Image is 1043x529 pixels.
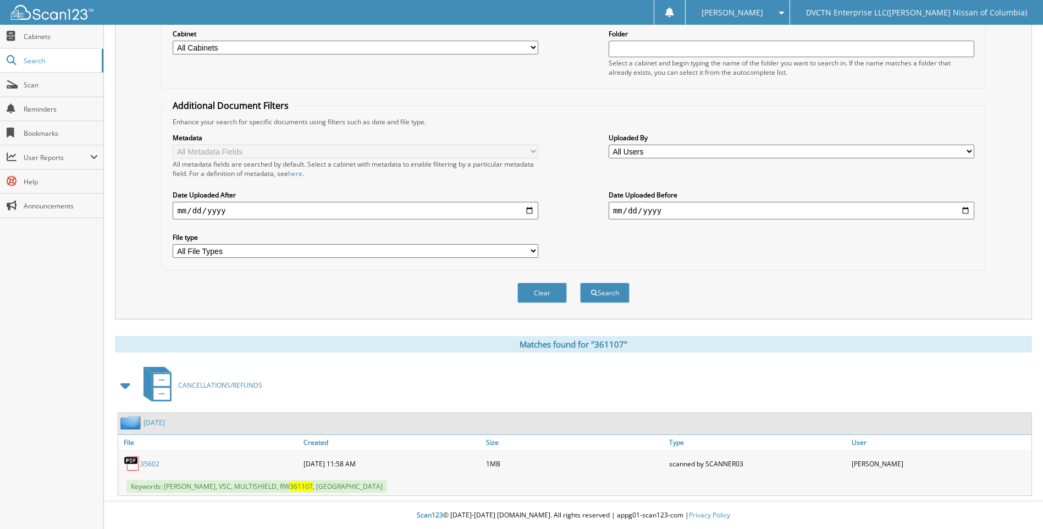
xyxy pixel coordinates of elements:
[120,416,144,429] img: folder2.png
[11,5,93,20] img: scan123-logo-white.svg
[178,381,262,390] span: CANCELLATIONS/REFUNDS
[666,453,849,475] div: scanned by SCANNER03
[167,117,979,126] div: Enhance your search for specific documents using filters such as date and file type.
[417,510,443,520] span: Scan123
[144,418,165,427] a: [DATE]
[609,133,974,142] label: Uploaded By
[126,480,387,493] span: Keywords: [PERSON_NAME], VSC, MULTISHIELD, RW , [GEOGRAPHIC_DATA]
[806,9,1027,16] span: DVCTN Enterprise LLC([PERSON_NAME] Nissan of Columbia)
[115,336,1032,352] div: Matches found for "361107"
[609,190,974,200] label: Date Uploaded Before
[124,455,140,472] img: PDF.png
[173,190,538,200] label: Date Uploaded After
[24,104,98,114] span: Reminders
[167,100,294,112] legend: Additional Document Filters
[849,453,1031,475] div: [PERSON_NAME]
[24,201,98,211] span: Announcements
[689,510,730,520] a: Privacy Policy
[173,133,538,142] label: Metadata
[24,32,98,41] span: Cabinets
[702,9,763,16] span: [PERSON_NAME]
[849,435,1031,450] a: User
[301,435,483,450] a: Created
[517,283,567,303] button: Clear
[24,56,96,65] span: Search
[290,482,313,491] span: 361107
[24,129,98,138] span: Bookmarks
[609,58,974,77] div: Select a cabinet and begin typing the name of the folder you want to search in. If the name match...
[483,435,666,450] a: Size
[580,283,630,303] button: Search
[609,202,974,219] input: end
[24,177,98,186] span: Help
[173,159,538,178] div: All metadata fields are searched by default. Select a cabinet with metadata to enable filtering b...
[137,363,262,407] a: CANCELLATIONS/REFUNDS
[24,80,98,90] span: Scan
[301,453,483,475] div: [DATE] 11:58 AM
[104,502,1043,529] div: © [DATE]-[DATE] [DOMAIN_NAME]. All rights reserved | appg01-scan123-com |
[173,29,538,38] label: Cabinet
[609,29,974,38] label: Folder
[173,233,538,242] label: File type
[666,435,849,450] a: Type
[24,153,90,162] span: User Reports
[173,202,538,219] input: start
[140,459,159,469] a: 35602
[483,453,666,475] div: 1MB
[118,435,301,450] a: File
[288,169,302,178] a: here
[988,476,1043,529] iframe: Chat Widget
